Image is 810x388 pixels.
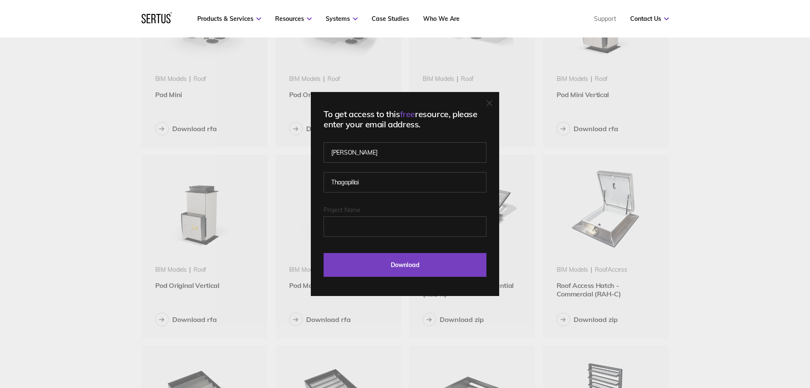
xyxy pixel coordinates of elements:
a: Resources [275,15,312,23]
a: Who We Are [423,15,460,23]
a: Products & Services [197,15,261,23]
a: Systems [326,15,358,23]
input: Download [324,253,486,277]
a: Contact Us [630,15,669,23]
input: First name* [324,142,486,163]
input: Last name* [324,172,486,193]
iframe: Chat Widget [657,289,810,388]
a: Case Studies [372,15,409,23]
span: Project Name [324,206,361,214]
span: free [400,109,415,119]
div: To get access to this resource, please enter your email address. [324,109,486,129]
a: Support [594,15,616,23]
